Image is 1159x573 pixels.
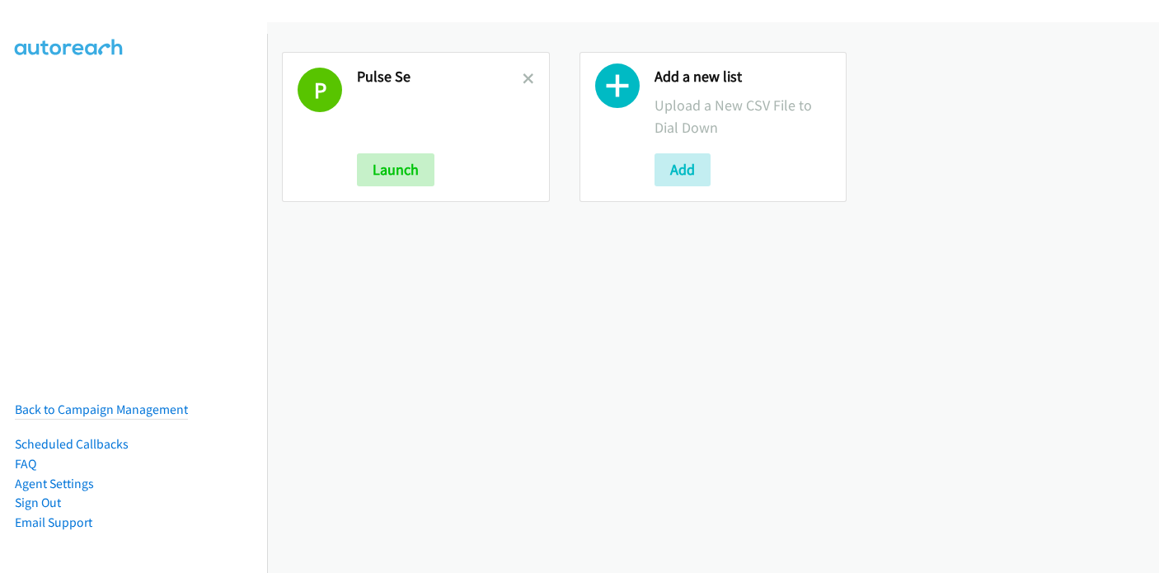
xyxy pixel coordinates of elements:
a: Back to Campaign Management [15,402,188,417]
a: FAQ [15,456,36,472]
button: Launch [357,153,434,186]
button: Add [655,153,711,186]
p: Upload a New CSV File to Dial Down [655,94,832,139]
a: Scheduled Callbacks [15,436,129,452]
a: Agent Settings [15,476,94,491]
h2: Add a new list [655,68,832,87]
a: Sign Out [15,495,61,510]
h2: Pulse Se [357,68,523,87]
a: Email Support [15,514,92,530]
h1: P [298,68,342,112]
